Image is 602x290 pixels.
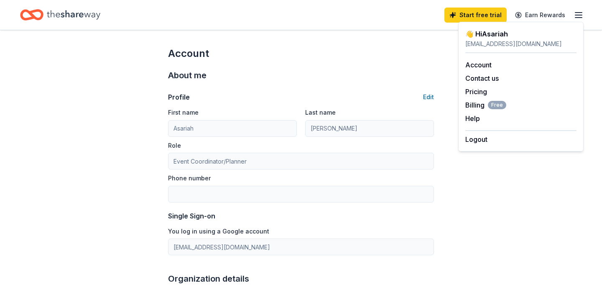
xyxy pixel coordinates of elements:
[488,101,506,109] span: Free
[305,108,336,117] label: Last name
[465,87,487,96] a: Pricing
[510,8,570,23] a: Earn Rewards
[465,39,576,49] div: [EMAIL_ADDRESS][DOMAIN_NAME]
[465,100,506,110] button: BillingFree
[465,73,499,83] button: Contact us
[168,272,434,285] div: Organization details
[444,8,507,23] a: Start free trial
[465,113,480,123] button: Help
[168,211,434,221] div: Single Sign-on
[168,92,190,102] div: Profile
[423,92,434,102] button: Edit
[168,108,199,117] label: First name
[465,29,576,39] div: 👋 Hi Asariah
[465,134,487,144] button: Logout
[168,174,211,182] label: Phone number
[168,47,434,60] div: Account
[168,69,434,82] div: About me
[20,5,100,25] a: Home
[168,227,269,236] label: You log in using a Google account
[465,61,492,69] a: Account
[465,100,506,110] span: Billing
[168,141,181,150] label: Role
